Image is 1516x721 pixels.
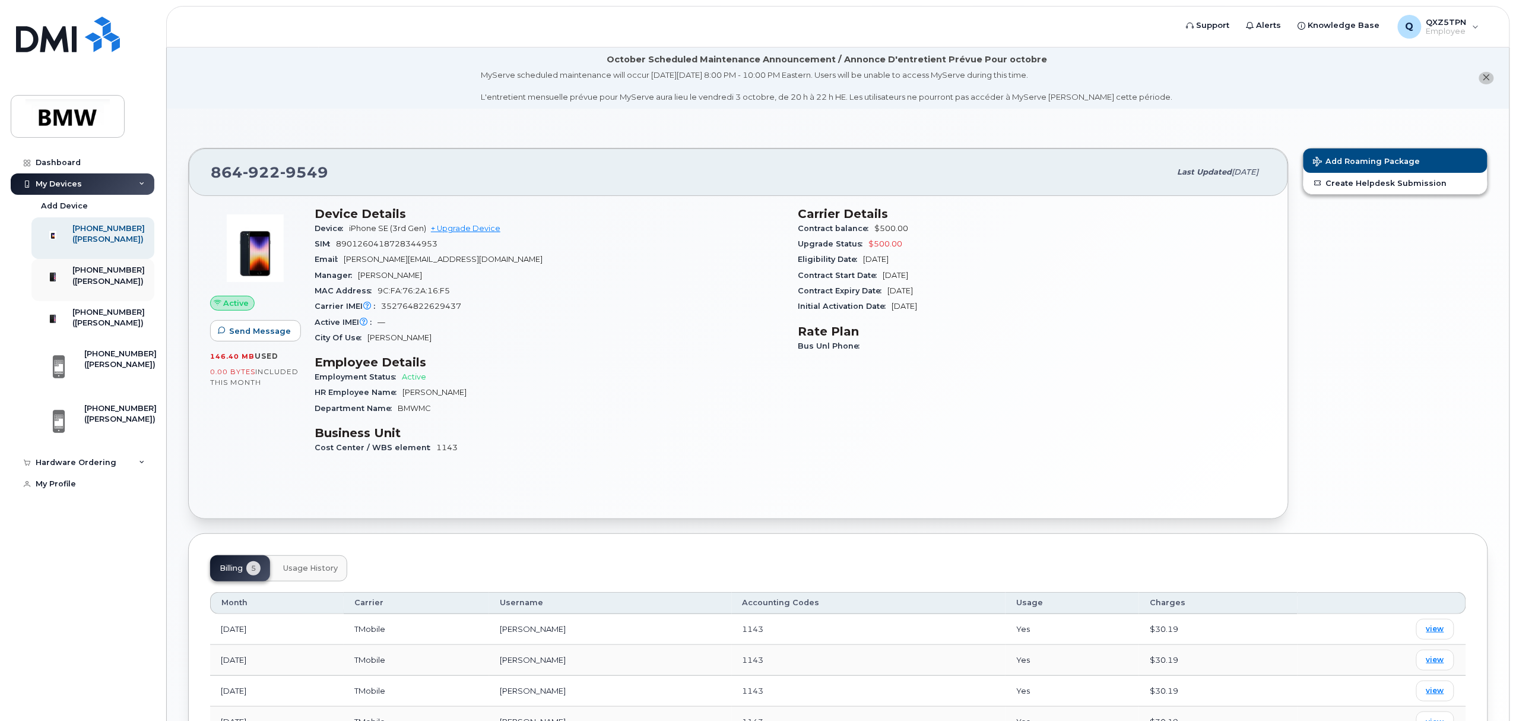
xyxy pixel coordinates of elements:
[489,614,732,645] td: [PERSON_NAME]
[607,53,1047,66] div: October Scheduled Maintenance Announcement / Annonce D'entretient Prévue Pour octobre
[315,271,358,280] span: Manager
[1479,72,1494,84] button: close notification
[283,564,338,573] span: Usage History
[883,271,908,280] span: [DATE]
[344,255,543,264] span: [PERSON_NAME][EMAIL_ADDRESS][DOMAIN_NAME]
[255,352,278,360] span: used
[1426,624,1444,634] span: view
[224,298,249,309] span: Active
[402,372,426,381] span: Active
[210,320,301,341] button: Send Message
[798,324,1267,339] h3: Rate Plan
[210,368,255,376] span: 0.00 Bytes
[243,163,280,181] span: 922
[1006,614,1139,645] td: Yes
[280,163,328,181] span: 9549
[315,255,344,264] span: Email
[315,286,378,295] span: MAC Address
[1006,645,1139,676] td: Yes
[315,372,402,381] span: Employment Status
[349,224,426,233] span: iPhone SE (3rd Gen)
[1464,669,1507,712] iframe: Messenger Launcher
[798,286,887,295] span: Contract Expiry Date
[315,388,402,397] span: HR Employee Name
[358,271,422,280] span: [PERSON_NAME]
[315,318,378,327] span: Active IMEI
[315,426,784,440] h3: Business Unit
[798,341,865,350] span: Bus Unl Phone
[344,676,489,707] td: TMobile
[381,302,461,311] span: 352764822629437
[336,239,437,248] span: 8901260418728344953
[743,686,764,695] span: 1143
[1006,592,1139,614] th: Usage
[887,286,913,295] span: [DATE]
[1416,650,1454,671] a: view
[315,224,349,233] span: Device
[1232,167,1259,176] span: [DATE]
[743,624,764,634] span: 1143
[398,404,431,413] span: BMWMC
[1150,624,1287,635] div: $30.19
[229,325,291,337] span: Send Message
[743,655,764,665] span: 1143
[892,302,917,311] span: [DATE]
[1313,157,1420,168] span: Add Roaming Package
[431,224,500,233] a: + Upgrade Device
[315,333,367,342] span: City Of Use
[1426,685,1444,696] span: view
[481,69,1173,103] div: MyServe scheduled maintenance will occur [DATE][DATE] 8:00 PM - 10:00 PM Eastern. Users will be u...
[863,255,889,264] span: [DATE]
[874,224,908,233] span: $500.00
[798,224,874,233] span: Contract balance
[1150,654,1287,666] div: $30.19
[315,443,436,452] span: Cost Center / WBS element
[315,404,398,413] span: Department Name
[489,676,732,707] td: [PERSON_NAME]
[489,592,732,614] th: Username
[1303,148,1488,173] button: Add Roaming Package
[1426,654,1444,665] span: view
[489,645,732,676] td: [PERSON_NAME]
[344,645,489,676] td: TMobile
[1416,681,1454,701] a: view
[210,367,299,387] span: included this month
[1006,676,1139,707] td: Yes
[367,333,432,342] span: [PERSON_NAME]
[378,318,385,327] span: —
[1178,167,1232,176] span: Last updated
[210,676,344,707] td: [DATE]
[436,443,458,452] span: 1143
[211,163,328,181] span: 864
[868,239,902,248] span: $500.00
[798,207,1267,221] h3: Carrier Details
[402,388,467,397] span: [PERSON_NAME]
[315,207,784,221] h3: Device Details
[1416,619,1454,640] a: view
[344,592,489,614] th: Carrier
[798,239,868,248] span: Upgrade Status
[315,239,336,248] span: SIM
[210,352,255,360] span: 146.40 MB
[378,286,450,295] span: 9C:FA:76:2A:16:F5
[732,592,1006,614] th: Accounting Codes
[798,302,892,311] span: Initial Activation Date
[220,213,291,284] img: image20231002-3703462-1angbar.jpeg
[1303,173,1488,194] a: Create Helpdesk Submission
[798,271,883,280] span: Contract Start Date
[210,592,344,614] th: Month
[315,302,381,311] span: Carrier IMEI
[315,355,784,369] h3: Employee Details
[210,645,344,676] td: [DATE]
[210,614,344,645] td: [DATE]
[1139,592,1298,614] th: Charges
[1150,685,1287,697] div: $30.19
[344,614,489,645] td: TMobile
[798,255,863,264] span: Eligibility Date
